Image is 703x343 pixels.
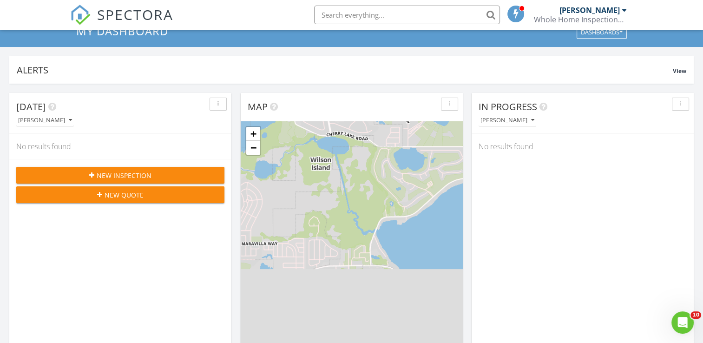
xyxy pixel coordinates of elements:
[70,5,91,25] img: The Best Home Inspection Software - Spectora
[559,6,620,15] div: [PERSON_NAME]
[246,127,260,141] a: Zoom in
[248,100,268,113] span: Map
[479,100,537,113] span: In Progress
[673,67,686,75] span: View
[534,15,627,24] div: Whole Home Inspections, LLC
[479,114,536,127] button: [PERSON_NAME]
[690,311,701,319] span: 10
[16,114,74,127] button: [PERSON_NAME]
[16,167,224,184] button: New Inspection
[97,5,173,24] span: SPECTORA
[105,190,144,200] span: New Quote
[9,134,231,159] div: No results found
[246,141,260,155] a: Zoom out
[577,26,627,39] button: Dashboards
[70,13,173,32] a: SPECTORA
[671,311,694,334] iframe: Intercom live chat
[97,171,151,180] span: New Inspection
[314,6,500,24] input: Search everything...
[581,29,623,35] div: Dashboards
[16,100,46,113] span: [DATE]
[480,117,534,124] div: [PERSON_NAME]
[16,186,224,203] button: New Quote
[18,117,72,124] div: [PERSON_NAME]
[472,134,694,159] div: No results found
[17,64,673,76] div: Alerts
